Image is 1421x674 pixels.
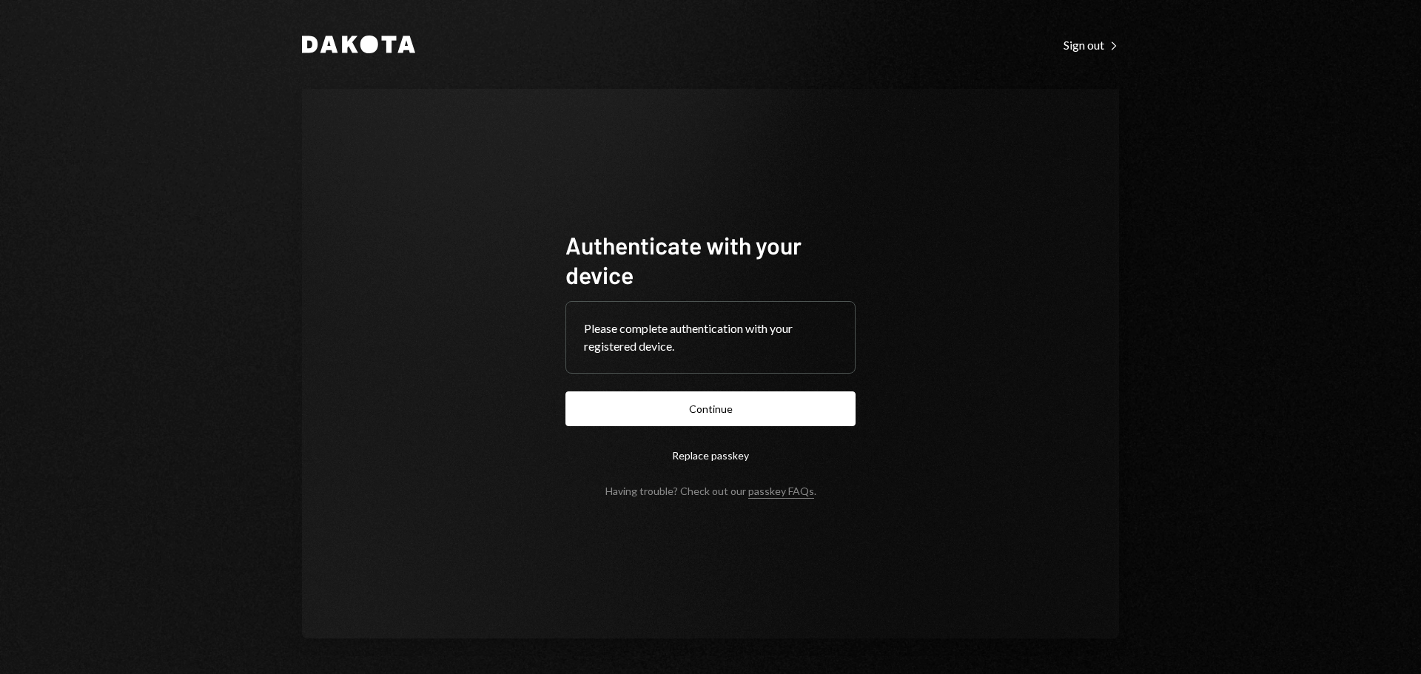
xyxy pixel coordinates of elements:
[584,320,837,355] div: Please complete authentication with your registered device.
[748,485,814,499] a: passkey FAQs
[1064,38,1119,53] div: Sign out
[605,485,816,497] div: Having trouble? Check out our .
[1064,36,1119,53] a: Sign out
[565,230,856,289] h1: Authenticate with your device
[565,438,856,473] button: Replace passkey
[565,391,856,426] button: Continue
